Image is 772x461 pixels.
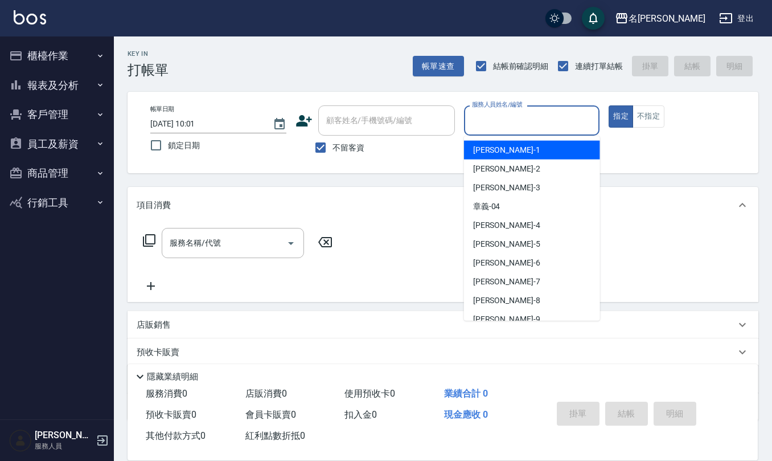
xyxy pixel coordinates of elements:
[582,7,605,30] button: save
[473,144,540,156] span: [PERSON_NAME] -1
[444,388,488,399] span: 業績合計 0
[128,187,758,223] div: 項目消費
[473,295,540,307] span: [PERSON_NAME] -8
[137,346,179,358] p: 預收卡販賣
[137,319,171,331] p: 店販銷售
[493,60,549,72] span: 結帳前確認明細
[150,105,174,113] label: 帳單日期
[5,188,109,218] button: 行銷工具
[473,201,500,213] span: 章義 -04
[5,158,109,188] button: 商品管理
[150,115,261,133] input: YYYY/MM/DD hh:mm
[332,142,364,154] span: 不留客資
[35,441,93,451] p: 服務人員
[473,257,540,269] span: [PERSON_NAME] -6
[444,409,488,420] span: 現金應收 0
[137,199,171,211] p: 項目消費
[5,100,109,129] button: 客戶管理
[146,430,206,441] span: 其他付款方式 0
[629,11,705,26] div: 名[PERSON_NAME]
[610,7,710,30] button: 名[PERSON_NAME]
[473,276,540,288] span: [PERSON_NAME] -7
[473,219,540,231] span: [PERSON_NAME] -4
[9,429,32,452] img: Person
[344,388,395,399] span: 使用預收卡 0
[128,50,169,58] h2: Key In
[128,311,758,338] div: 店販銷售
[5,41,109,71] button: 櫃檯作業
[575,60,623,72] span: 連續打單結帳
[472,100,522,109] label: 服務人員姓名/編號
[128,62,169,78] h3: 打帳單
[473,313,540,325] span: [PERSON_NAME] -9
[146,388,187,399] span: 服務消費 0
[473,163,540,175] span: [PERSON_NAME] -2
[633,105,664,128] button: 不指定
[245,388,287,399] span: 店販消費 0
[5,71,109,100] button: 報表及分析
[245,409,296,420] span: 會員卡販賣 0
[35,430,93,441] h5: [PERSON_NAME]
[168,140,200,152] span: 鎖定日期
[266,111,293,138] button: Choose date, selected date is 2025-10-04
[609,105,633,128] button: 指定
[147,371,198,383] p: 隱藏業績明細
[128,338,758,366] div: 預收卡販賣
[5,129,109,159] button: 員工及薪資
[282,234,300,252] button: Open
[14,10,46,25] img: Logo
[245,430,305,441] span: 紅利點數折抵 0
[714,8,758,29] button: 登出
[344,409,377,420] span: 扣入金 0
[473,238,540,250] span: [PERSON_NAME] -5
[473,182,540,194] span: [PERSON_NAME] -3
[146,409,196,420] span: 預收卡販賣 0
[413,56,464,77] button: 帳單速查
